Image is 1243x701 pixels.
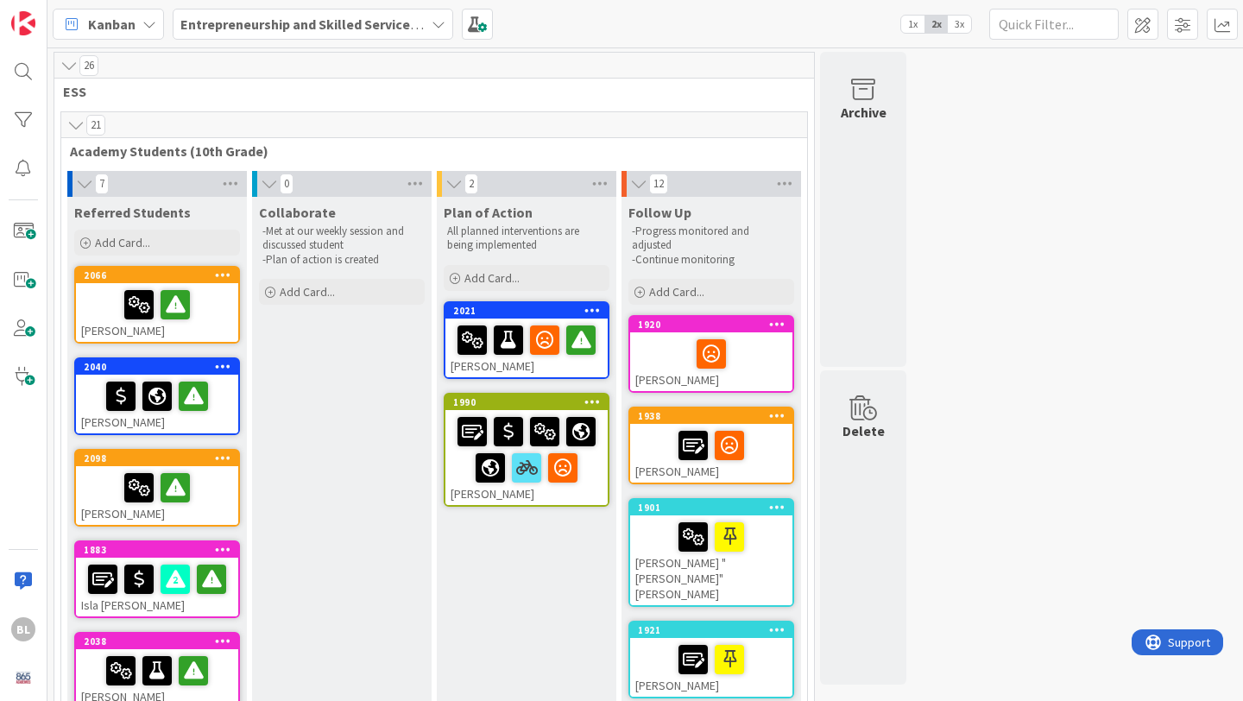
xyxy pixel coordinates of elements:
div: 2021[PERSON_NAME] [445,303,608,377]
span: 0 [280,174,293,194]
div: [PERSON_NAME] "[PERSON_NAME]" [PERSON_NAME] [630,515,792,605]
span: 3x [948,16,971,33]
div: 1921 [638,624,792,636]
span: Referred Students [74,204,191,221]
p: -Met at our weekly session and discussed student [262,224,421,253]
div: 1938[PERSON_NAME] [630,408,792,483]
span: Add Card... [649,284,704,300]
div: [PERSON_NAME] [76,283,238,342]
span: ESS [63,83,792,100]
div: 1883 [84,544,238,556]
a: 2040[PERSON_NAME] [74,357,240,435]
span: Academy Students (10th Grade) [70,142,786,160]
span: Collaborate [259,204,336,221]
div: 1921 [630,622,792,638]
p: -Progress monitored and adjusted [632,224,791,253]
span: 7 [95,174,109,194]
div: 2038 [76,634,238,649]
div: 2040[PERSON_NAME] [76,359,238,433]
img: avatar [11,666,35,690]
div: Archive [841,102,887,123]
div: 1938 [638,410,792,422]
a: 2021[PERSON_NAME] [444,301,609,379]
div: [PERSON_NAME] [630,332,792,391]
div: 2098[PERSON_NAME] [76,451,238,525]
a: 1920[PERSON_NAME] [628,315,794,393]
p: -Plan of action is created [262,253,421,267]
span: 2 [464,174,478,194]
a: 1901[PERSON_NAME] "[PERSON_NAME]" [PERSON_NAME] [628,498,794,607]
span: Add Card... [280,284,335,300]
p: All planned interventions are being implemented [447,224,606,253]
span: 2x [924,16,948,33]
div: Isla [PERSON_NAME] [76,558,238,616]
div: 2038 [84,635,238,647]
div: 1883 [76,542,238,558]
div: 1901 [638,502,792,514]
div: 1920 [630,317,792,332]
div: 2066 [84,269,238,281]
span: Support [36,3,79,23]
a: 2098[PERSON_NAME] [74,449,240,527]
span: 21 [86,115,105,136]
div: 2040 [84,361,238,373]
div: 2021 [445,303,608,319]
div: 2066 [76,268,238,283]
a: 2066[PERSON_NAME] [74,266,240,344]
div: 1901[PERSON_NAME] "[PERSON_NAME]" [PERSON_NAME] [630,500,792,605]
div: 2040 [76,359,238,375]
div: 1990[PERSON_NAME] [445,395,608,505]
span: Plan of Action [444,204,533,221]
div: [PERSON_NAME] [445,410,608,505]
div: [PERSON_NAME] [76,375,238,433]
b: Entrepreneurship and Skilled Services Interventions - [DATE]-[DATE] [180,16,603,33]
a: 1938[PERSON_NAME] [628,407,794,484]
div: 1990 [453,396,608,408]
div: Delete [842,420,885,441]
div: 2098 [76,451,238,466]
div: 1990 [445,395,608,410]
a: 1990[PERSON_NAME] [444,393,609,507]
a: 1921[PERSON_NAME] [628,621,794,698]
div: 2098 [84,452,238,464]
div: 1920 [638,319,792,331]
div: 1883Isla [PERSON_NAME] [76,542,238,616]
span: Add Card... [95,235,150,250]
div: 2021 [453,305,608,317]
div: 1938 [630,408,792,424]
div: 2066[PERSON_NAME] [76,268,238,342]
div: [PERSON_NAME] [445,319,608,377]
div: [PERSON_NAME] [630,638,792,697]
img: Visit kanbanzone.com [11,11,35,35]
a: 1883Isla [PERSON_NAME] [74,540,240,618]
div: 1921[PERSON_NAME] [630,622,792,697]
span: 26 [79,55,98,76]
input: Quick Filter... [989,9,1119,40]
span: Follow Up [628,204,691,221]
span: Add Card... [464,270,520,286]
div: 1901 [630,500,792,515]
div: BL [11,617,35,641]
div: [PERSON_NAME] [630,424,792,483]
span: 12 [649,174,668,194]
span: 1x [901,16,924,33]
span: Kanban [88,14,136,35]
div: 1920[PERSON_NAME] [630,317,792,391]
div: [PERSON_NAME] [76,466,238,525]
p: -Continue monitoring [632,253,791,267]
